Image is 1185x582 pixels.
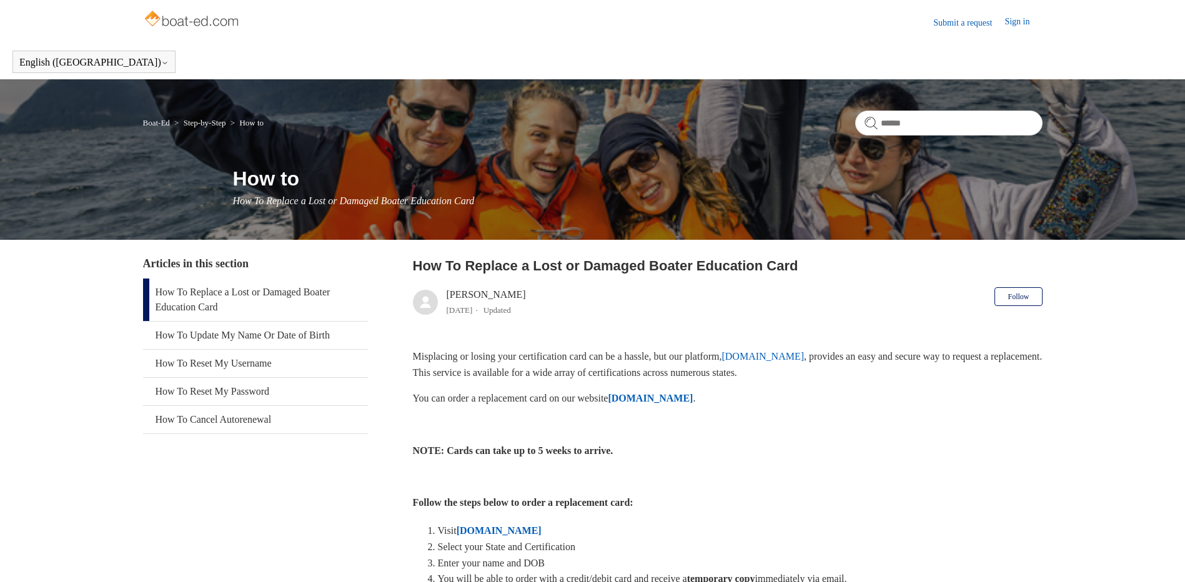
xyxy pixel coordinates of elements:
span: You can order a replacement card on our website [413,393,608,403]
a: How To Update My Name Or Date of Birth [143,322,368,349]
div: Live chat [1143,540,1176,573]
a: How To Replace a Lost or Damaged Boater Education Card [143,279,368,321]
a: Sign in [1004,15,1042,30]
span: How To Replace a Lost or Damaged Boater Education Card [233,195,475,206]
li: How to [228,118,264,127]
span: Articles in this section [143,257,249,270]
h2: How To Replace a Lost or Damaged Boater Education Card [413,255,1043,276]
li: Updated [483,305,511,315]
a: How To Reset My Password [143,378,368,405]
strong: NOTE: Cards can take up to 5 weeks to arrive. [413,445,613,456]
div: [PERSON_NAME] [447,287,526,317]
span: . [693,393,695,403]
a: [DOMAIN_NAME] [608,393,693,403]
a: Boat-Ed [143,118,170,127]
a: How To Cancel Autorenewal [143,406,368,433]
h1: How to [233,164,1043,194]
input: Search [855,111,1043,136]
span: Visit [438,525,457,536]
li: Step-by-Step [172,118,228,127]
strong: Follow the steps below to order a replacement card: [413,497,633,508]
a: Step-by-Step [184,118,226,127]
button: English ([GEOGRAPHIC_DATA]) [19,57,169,68]
a: [DOMAIN_NAME] [721,351,804,362]
button: Follow Article [994,287,1042,306]
p: Misplacing or losing your certification card can be a hassle, but our platform, , provides an eas... [413,348,1043,380]
a: How to [239,118,264,127]
li: Boat-Ed [143,118,172,127]
img: Boat-Ed Help Center home page [143,7,242,32]
span: Select your State and Certification [438,541,575,552]
a: How To Reset My Username [143,350,368,377]
span: Enter your name and DOB [438,558,545,568]
time: 04/08/2025, 12:48 [447,305,473,315]
a: Submit a request [933,16,1004,29]
a: [DOMAIN_NAME] [457,525,542,536]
